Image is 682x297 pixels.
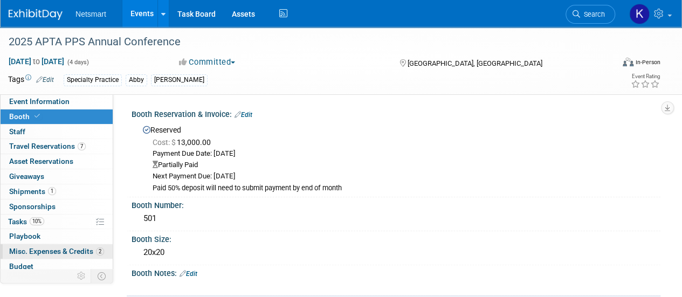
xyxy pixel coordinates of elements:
span: Misc. Expenses & Credits [9,247,104,255]
div: Payment Due Date: [DATE] [153,149,652,159]
button: Committed [175,57,239,68]
td: Toggle Event Tabs [91,269,113,283]
div: Booth Notes: [132,265,660,279]
a: Booth [1,109,113,124]
a: Edit [235,111,252,119]
a: Event Information [1,94,113,109]
td: Personalize Event Tab Strip [72,269,91,283]
div: Paid 50% deposit will need to submit payment by end of month [153,184,652,193]
span: 10% [30,217,44,225]
a: Tasks10% [1,215,113,229]
a: Edit [36,76,54,84]
span: [DATE] [DATE] [8,57,65,66]
span: Sponsorships [9,202,56,211]
span: Tasks [8,217,44,226]
div: 20x20 [140,244,652,261]
span: 13,000.00 [153,138,215,147]
img: Format-Inperson.png [623,58,633,66]
div: In-Person [635,58,660,66]
a: Giveaways [1,169,113,184]
div: Reserved [140,122,652,194]
i: Booth reservation complete [35,113,40,119]
span: Travel Reservations [9,142,86,150]
span: 1 [48,187,56,195]
a: Budget [1,259,113,274]
a: Misc. Expenses & Credits2 [1,244,113,259]
span: Staff [9,127,25,136]
img: Kaitlyn Woicke [629,4,650,24]
span: Shipments [9,187,56,196]
a: Search [566,5,615,24]
div: [PERSON_NAME] [151,74,208,86]
span: Giveaways [9,172,44,181]
a: Staff [1,125,113,139]
span: Playbook [9,232,40,240]
a: Asset Reservations [1,154,113,169]
div: Abby [126,74,147,86]
span: Booth [9,112,42,121]
a: Sponsorships [1,199,113,214]
span: Event Information [9,97,70,106]
div: 2025 APTA PPS Annual Conference [5,32,605,52]
a: Edit [180,270,197,278]
span: Cost: $ [153,138,177,147]
div: 501 [140,210,652,227]
span: 2 [96,247,104,255]
div: Booth Size: [132,231,660,245]
span: Asset Reservations [9,157,73,165]
div: Specialty Practice [64,74,122,86]
div: Event Format [565,56,660,72]
div: Booth Reservation & Invoice: [132,106,660,120]
div: Next Payment Due: [DATE] [153,171,652,182]
span: [GEOGRAPHIC_DATA], [GEOGRAPHIC_DATA] [407,59,542,67]
span: 7 [78,142,86,150]
div: Event Rating [631,74,660,79]
span: Netsmart [75,10,106,18]
span: Search [580,10,605,18]
a: Shipments1 [1,184,113,199]
td: Tags [8,74,54,86]
a: Travel Reservations7 [1,139,113,154]
img: ExhibitDay [9,9,63,20]
div: Partially Paid [153,160,652,170]
a: Playbook [1,229,113,244]
span: (4 days) [66,59,89,66]
span: to [31,57,42,66]
div: Booth Number: [132,197,660,211]
span: Budget [9,262,33,271]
